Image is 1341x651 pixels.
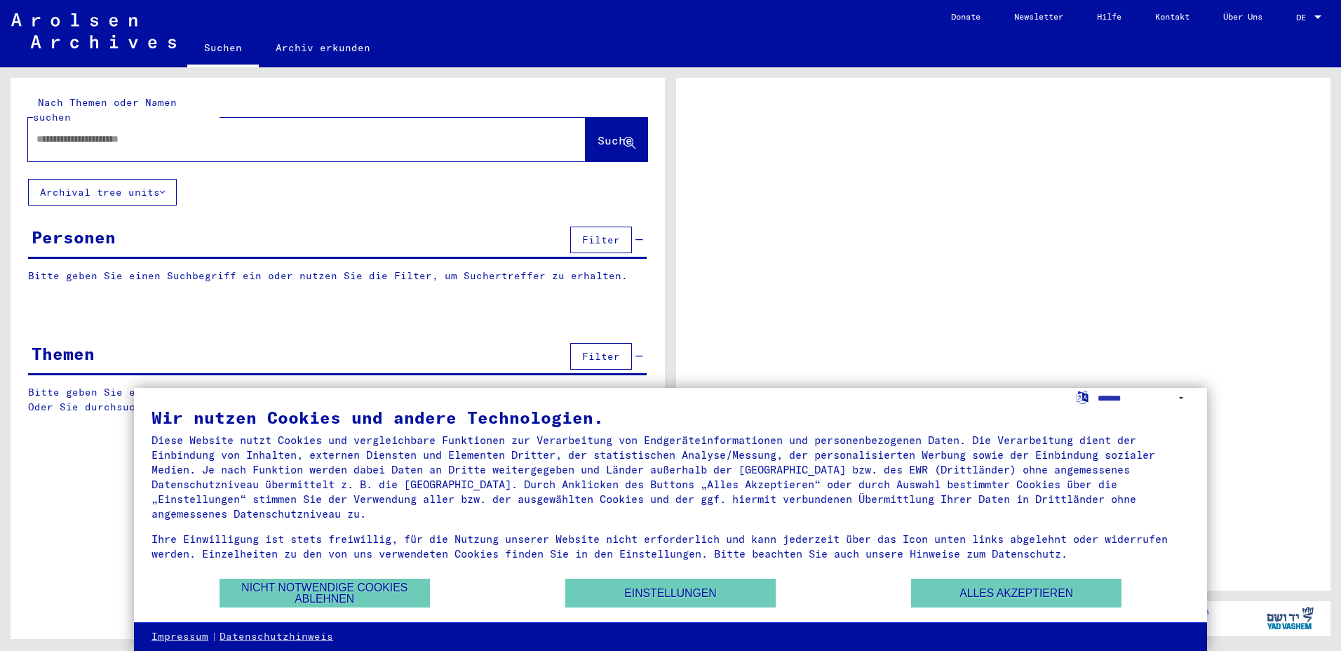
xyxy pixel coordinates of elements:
div: Themen [32,341,95,366]
mat-label: Nach Themen oder Namen suchen [33,96,177,123]
button: Filter [570,343,632,370]
img: yv_logo.png [1264,600,1316,636]
span: DE [1296,13,1312,22]
button: Einstellungen [565,579,776,608]
button: Suche [586,118,647,161]
button: Nicht notwendige Cookies ablehnen [220,579,430,608]
p: Bitte geben Sie einen Suchbegriff ein oder nutzen Sie die Filter, um Suchertreffer zu erhalten. [28,269,647,283]
a: Datenschutzhinweis [220,630,333,644]
button: Alles akzeptieren [911,579,1121,608]
label: Sprache auswählen [1075,390,1090,403]
div: Diese Website nutzt Cookies und vergleichbare Funktionen zur Verarbeitung von Endgeräteinformatio... [151,433,1190,521]
button: Filter [570,227,632,253]
span: Filter [582,234,620,246]
div: Ihre Einwilligung ist stets freiwillig, für die Nutzung unserer Website nicht erforderlich und ka... [151,532,1190,561]
a: Suchen [187,31,259,67]
select: Sprache auswählen [1098,388,1190,408]
img: Arolsen_neg.svg [11,13,176,48]
a: Impressum [151,630,208,644]
p: Bitte geben Sie einen Suchbegriff ein oder nutzen Sie die Filter, um Suchertreffer zu erhalten. O... [28,385,647,415]
span: Filter [582,350,620,363]
div: Wir nutzen Cookies und andere Technologien. [151,409,1190,426]
div: Personen [32,224,116,250]
span: Suche [598,133,633,147]
button: Archival tree units [28,179,177,206]
a: Archiv erkunden [259,31,387,65]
